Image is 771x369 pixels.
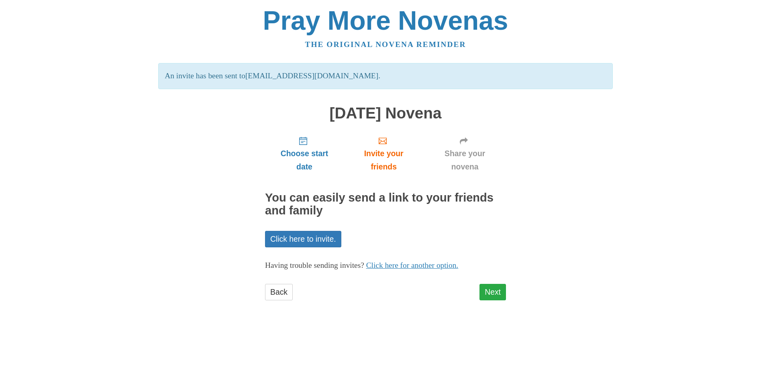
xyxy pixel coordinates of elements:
h2: You can easily send a link to your friends and family [265,192,506,217]
span: Choose start date [273,147,336,173]
span: Invite your friends [352,147,416,173]
a: Click here to invite. [265,231,341,247]
span: Share your novena [432,147,498,173]
a: Invite your friends [344,130,424,177]
a: Click here for another option. [366,261,459,269]
h1: [DATE] Novena [265,105,506,122]
span: Having trouble sending invites? [265,261,364,269]
a: The original novena reminder [305,40,466,49]
a: Back [265,284,293,300]
a: Share your novena [424,130,506,177]
a: Next [479,284,506,300]
p: An invite has been sent to [EMAIL_ADDRESS][DOMAIN_NAME] . [158,63,612,89]
a: Choose start date [265,130,344,177]
a: Pray More Novenas [263,6,508,35]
